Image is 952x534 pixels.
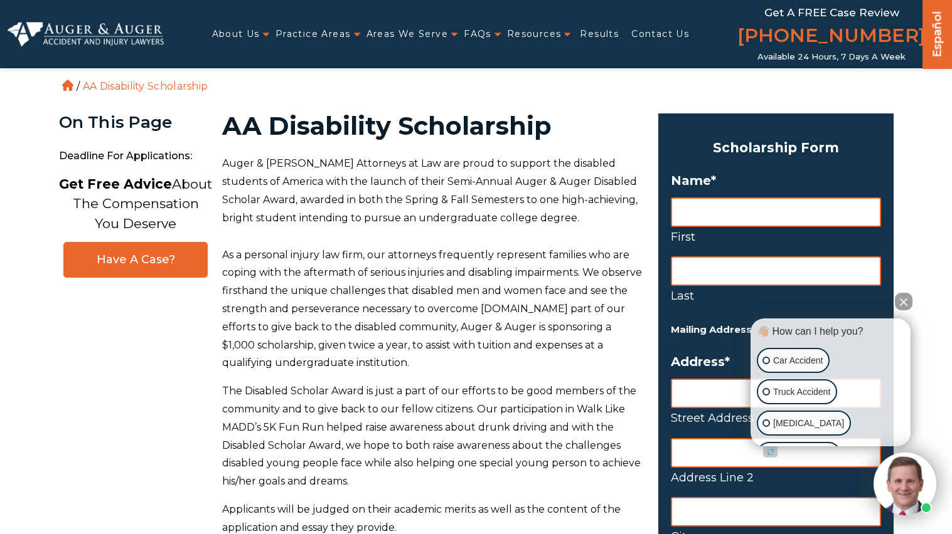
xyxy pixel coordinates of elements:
strong: Get Free Advice [59,176,172,192]
p: [MEDICAL_DATA] [773,416,844,431]
p: Truck Accident [773,384,830,400]
li: AA Disability Scholarship [80,80,211,92]
a: Have A Case? [63,242,208,278]
a: Contact Us [631,21,689,47]
p: Car Accident [773,353,823,369]
a: Results [580,21,619,47]
h3: Scholarship Form [671,136,881,160]
p: As a personal injury law firm, our attorneys frequently represent families who are coping with th... [222,246,643,373]
span: Have A Case? [77,253,195,267]
label: First [671,227,881,247]
div: On This Page [59,113,213,132]
h5: Mailing Address [671,322,881,338]
a: Home [62,80,73,91]
a: Areas We Serve [366,21,449,47]
span: Get a FREE Case Review [764,6,899,19]
div: 👋🏼 How can I help you? [754,325,907,338]
label: Name [671,173,881,188]
a: Resources [507,21,562,47]
h1: AA Disability Scholarship [222,113,643,139]
label: Street Address [671,408,881,428]
a: Open intaker chat [763,446,778,458]
img: Intaker widget Avatar [874,453,936,515]
a: FAQs [464,21,491,47]
p: About The Compensation You Deserve [59,174,212,234]
img: Auger & Auger Accident and Injury Lawyers Logo [8,22,164,46]
span: Deadline for Applications: [59,144,213,169]
label: Address Line 2 [671,468,881,488]
p: The Disabled Scholar Award is just a part of our efforts to be good members of the community and ... [222,382,643,491]
span: Available 24 Hours, 7 Days a Week [757,52,906,62]
a: Practice Areas [275,21,351,47]
p: Auger & [PERSON_NAME] Attorneys at Law are proud to support the disabled students of America with... [222,155,643,227]
label: Last [671,286,881,306]
label: Address [671,354,881,369]
button: Close Intaker Chat Widget [895,293,912,310]
a: [PHONE_NUMBER] [737,22,926,52]
a: About Us [212,21,260,47]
